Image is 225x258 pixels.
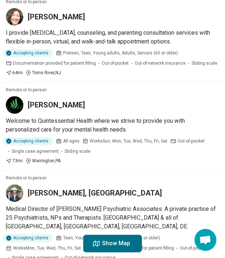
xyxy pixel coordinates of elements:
[63,50,178,56] span: Preteen, Teen, Young adults, Adults, Seniors (65 or older)
[102,60,129,67] span: Out-of-pocket
[13,60,96,67] span: Documentation provided for patient filling
[6,29,219,46] p: I provide [MEDICAL_DATA], counseling, and parenting consultation services with flexible in-person...
[26,158,61,164] div: Warrington , PA
[6,158,23,164] div: 73 mi
[6,87,47,93] p: Remote or In-person
[28,188,162,198] h3: [PERSON_NAME], [GEOGRAPHIC_DATA]
[6,175,47,181] p: Remote or In-person
[83,235,142,252] button: Show Map
[178,138,205,144] span: Out-of-pocket
[191,60,217,67] span: Sliding scale
[90,138,167,144] span: Works Sun, Mon, Tue, Wed, Thu, Fri, Sat
[63,138,79,144] span: All ages
[135,60,186,67] span: Out-of-network insurance
[12,148,59,155] span: Single case agreement
[6,69,23,76] div: 64 mi
[6,205,219,231] p: Medical Director of [PERSON_NAME] Psychiatric Associates: A private practice of 25 Psychiatrists,...
[194,229,216,251] div: Open chat
[28,12,85,22] h3: [PERSON_NAME]
[26,69,61,76] div: Toms River , NJ
[28,100,85,110] h3: [PERSON_NAME]
[6,117,219,134] p: Welcome to Quintessential Health where we strive to provide you with personalized care for your m...
[65,148,90,155] span: Sliding scale
[3,49,53,57] div: Accepting clients
[3,137,53,145] div: Accepting clients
